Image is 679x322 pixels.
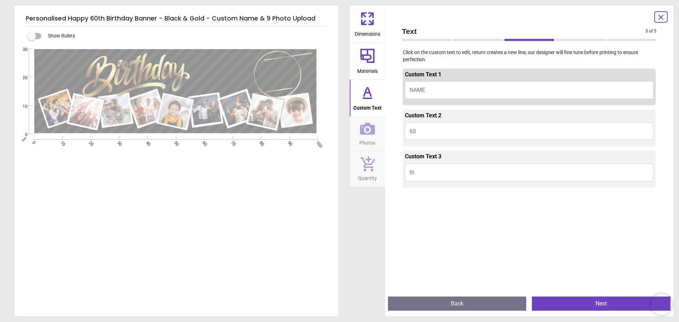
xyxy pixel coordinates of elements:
button: Next [532,297,671,311]
span: 30 [14,47,28,53]
iframe: Brevo live chat [651,294,672,315]
span: Custom Text 3 [405,153,441,160]
span: Text [402,26,646,36]
span: Materials [357,64,378,75]
span: Photos [359,136,375,147]
span: th [410,169,414,176]
button: Back [388,297,527,311]
div: Show Rulers [31,32,338,40]
span: 3 of 5 [645,28,656,34]
span: 10 [14,104,28,110]
span: Custom Text 2 [405,112,441,119]
p: Click on the custom text to edit, return creates a new line, our designer will fine tune before p... [396,49,662,63]
button: Dimensions [350,6,385,42]
span: 20 [14,75,28,81]
button: Quantity [350,151,385,187]
span: Custom Text [353,101,382,112]
button: th [405,164,654,181]
span: Quantity [358,171,377,182]
button: Photos [350,117,385,151]
span: NAME [410,87,425,93]
span: Dimensions [355,27,380,38]
button: NAME [405,81,654,99]
button: 60 [405,122,654,140]
span: 0 [14,132,28,138]
button: Materials [350,43,385,80]
span: 60 [410,128,416,135]
button: Custom Text [350,80,385,116]
h5: Personalised Happy 60th Birthday Banner - Black & Gold - Custom Name & 9 Photo Upload [26,11,327,26]
span: Custom Text 1 [405,71,441,78]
